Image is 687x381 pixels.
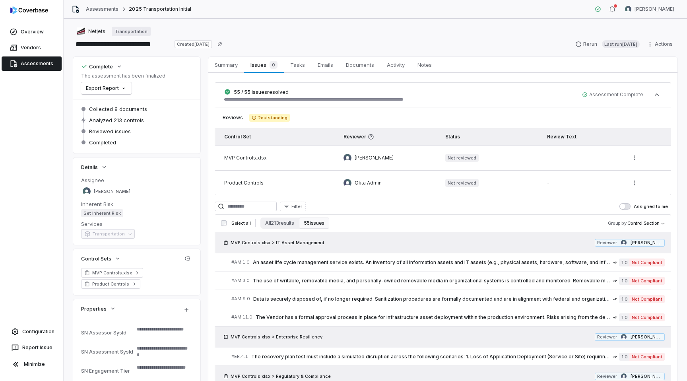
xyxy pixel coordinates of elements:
[547,180,616,186] div: -
[112,27,151,36] a: Transportation
[3,356,60,372] button: Minimize
[81,73,165,79] p: The assessment has been finalized
[256,314,613,321] span: The Vendor has a formal approval process in place for infrastructure asset deployment within the ...
[231,220,250,226] span: Select all
[223,115,243,121] span: Reviews
[619,277,629,285] span: 1.0
[631,334,662,340] span: [PERSON_NAME]
[2,41,62,55] a: Vendors
[299,218,329,229] button: 55 issues
[81,163,98,171] span: Details
[81,200,192,208] dt: Inherent Risk
[89,117,144,124] span: Analyzed 213 controls
[260,218,299,229] button: All 213 results
[619,203,668,210] label: Assigned to me
[247,59,280,70] span: Issues
[81,63,113,70] div: Complete
[343,179,351,187] img: Okta Admin avatar
[83,187,91,195] img: Sayantan Bhattacherjee avatar
[81,177,192,184] dt: Assignee
[231,308,665,326] a: #AM.11.0The Vendor has a formal approval process in place for infrastructure asset deployment wit...
[81,330,134,336] div: SN Assessor SysId
[249,114,290,122] span: 2 outstanding
[231,296,250,302] span: # AM.9.0
[280,202,306,211] button: Filter
[414,60,435,70] span: Notes
[629,277,665,285] span: Not Compliant
[213,37,227,51] button: Copy link
[619,353,629,361] span: 1.0
[597,373,617,379] span: Reviewer
[231,334,322,340] span: MVP Controls.xlsx > Enterprise Resiliency
[81,209,123,217] span: Set Inherent Risk
[253,296,613,302] span: Data is securely disposed of, if no longer required. Sanitization procedures are formally documen...
[86,6,118,12] a: Assessments
[231,373,331,379] span: MVP Controls.xlsx > Regulatory & Compliance
[224,134,251,140] span: Control Set
[88,28,105,35] span: Netjets
[253,259,613,266] span: An asset life cycle management service exists. An inventory of all information assets and IT asse...
[631,373,662,379] span: [PERSON_NAME]
[81,82,132,94] button: Export Report
[625,6,631,12] img: Sayantan Bhattacherjee avatar
[343,154,351,162] img: Tomo Majima avatar
[445,134,460,140] span: Status
[2,56,62,71] a: Assessments
[571,38,644,50] button: RerunLast run[DATE]
[79,301,118,316] button: Properties
[602,40,640,48] span: Last run [DATE]
[253,278,613,284] span: The use of writable, removable media, and personally-owned removable media in organizational syst...
[89,105,147,113] span: Collected 8 documents
[597,240,617,246] span: Reviewer
[81,305,107,312] span: Properties
[619,203,631,210] button: Assigned to me
[94,189,130,194] span: [PERSON_NAME]
[343,60,377,70] span: Documents
[212,60,241,70] span: Summary
[608,220,627,226] span: Group by
[81,220,192,227] dt: Services
[231,239,324,246] span: MVP Controls.xlsx > IT Asset Management
[644,38,677,50] button: Actions
[79,251,123,266] button: Control Sets
[231,354,248,360] span: # ER.4.1
[234,89,289,95] span: 55 / 55 issues resolved
[619,259,629,266] span: 1.0
[251,354,613,360] span: The recovery plan test must include a simulated disruption across the following scenarios: 1. Los...
[270,61,278,69] span: 0
[89,139,116,146] span: Completed
[79,160,110,174] button: Details
[221,220,227,226] input: Select all
[81,279,140,289] a: Product Controls
[445,154,479,162] span: Not reviewed
[81,268,143,278] a: MVP Controls.xlsx
[621,334,627,340] img: Tomo Majima avatar
[75,24,108,39] button: https://netjets.com/Netjets
[629,353,665,361] span: Not Compliant
[231,253,665,271] a: #AM.1.0An asset life cycle management service exists. An inventory of all information assets and ...
[231,348,665,365] a: #ER.4.1The recovery plan test must include a simulated disruption across the following scenarios:...
[629,259,665,266] span: Not Compliant
[81,349,134,355] div: SN Assessment SysId
[582,91,643,98] span: Assessment Complete
[287,60,308,70] span: Tasks
[597,334,617,340] span: Reviewer
[343,134,433,140] span: Reviewer
[231,290,665,308] a: #AM.9.0Data is securely disposed of, if no longer required. Sanitization procedures are formally ...
[384,60,408,70] span: Activity
[10,6,48,14] img: logo-D7KZi-bG.svg
[631,240,662,246] span: [PERSON_NAME]
[175,40,212,48] span: Created [DATE]
[621,373,627,379] img: Tomo Majima avatar
[92,281,129,287] span: Product Controls
[355,180,382,186] span: Okta Admin
[3,340,60,355] button: Report Issue
[3,325,60,339] a: Configuration
[81,368,134,374] div: SN Engagement Tier
[224,180,331,186] div: Product Controls
[621,240,627,245] img: Tomo Majima avatar
[445,179,479,187] span: Not reviewed
[231,278,250,284] span: # AM.3.0
[619,313,629,321] span: 1.0
[92,270,132,276] span: MVP Controls.xlsx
